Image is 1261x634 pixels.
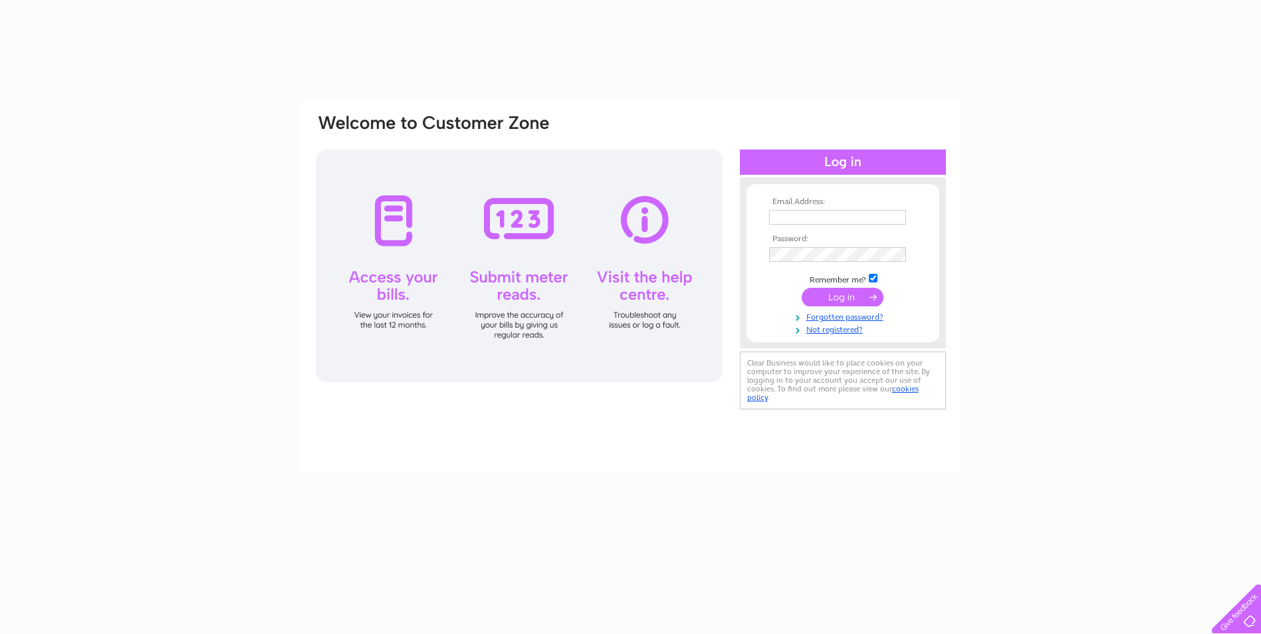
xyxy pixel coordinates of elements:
[766,272,920,285] td: Remember me?
[747,384,919,402] a: cookies policy
[769,322,920,335] a: Not registered?
[769,310,920,322] a: Forgotten password?
[766,197,920,207] th: Email Address:
[740,352,946,409] div: Clear Business would like to place cookies on your computer to improve your experience of the sit...
[802,288,883,306] input: Submit
[766,235,920,244] th: Password:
